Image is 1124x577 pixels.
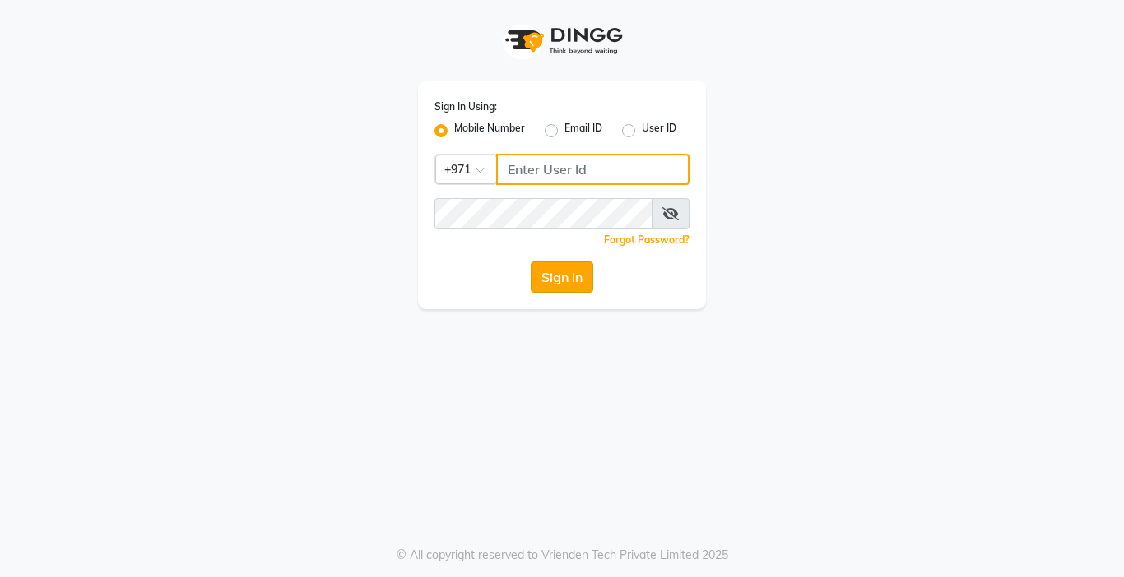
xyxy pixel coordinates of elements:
label: Email ID [564,121,602,141]
img: logo1.svg [496,16,628,65]
input: Username [434,198,653,229]
button: Sign In [531,261,593,293]
label: Mobile Number [454,121,525,141]
a: Forgot Password? [604,233,690,246]
input: Username [496,154,690,185]
label: Sign In Using: [434,99,497,114]
label: User ID [642,121,676,141]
